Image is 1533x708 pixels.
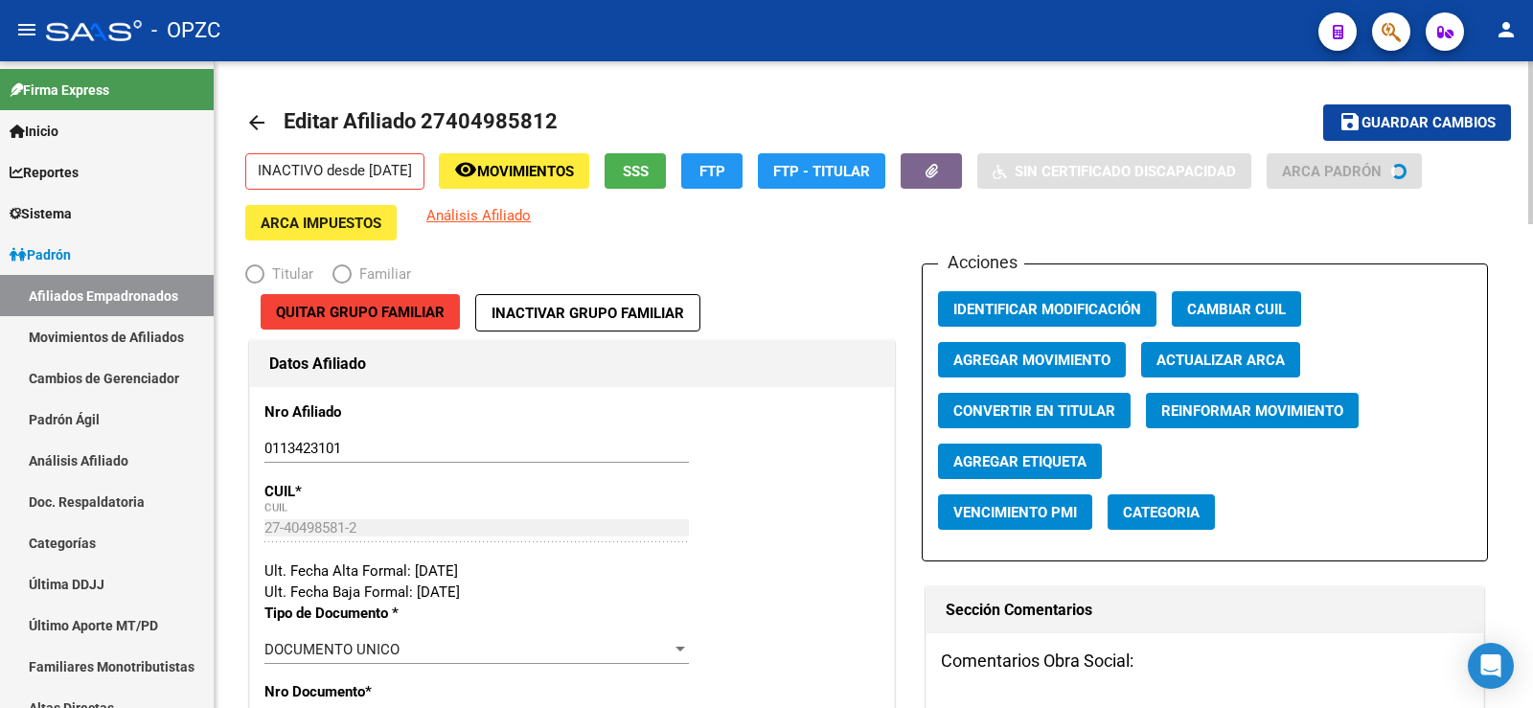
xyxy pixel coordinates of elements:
span: Sin Certificado Discapacidad [1015,163,1236,180]
span: Sistema [10,203,72,224]
span: Familiar [352,263,411,285]
button: Identificar Modificación [938,291,1156,327]
span: Reportes [10,162,79,183]
button: Categoria [1108,494,1215,530]
p: Nro Documento [264,681,449,702]
button: Agregar Etiqueta [938,444,1102,479]
h3: Comentarios Obra Social: [941,648,1468,674]
span: Identificar Modificación [953,301,1141,318]
button: Cambiar CUIL [1172,291,1301,327]
div: Ult. Fecha Alta Formal: [DATE] [264,560,880,582]
span: DOCUMENTO UNICO [264,641,400,658]
mat-radio-group: Elija una opción [245,269,430,286]
button: Quitar Grupo Familiar [261,294,460,330]
mat-icon: person [1495,18,1518,41]
button: FTP [681,153,743,189]
span: ARCA Padrón [1282,163,1382,180]
button: Guardar cambios [1323,104,1511,140]
span: Inactivar Grupo Familiar [492,305,684,322]
p: INACTIVO desde [DATE] [245,153,424,190]
span: Quitar Grupo Familiar [276,304,445,321]
span: ARCA Impuestos [261,215,381,232]
button: ARCA Impuestos [245,205,397,240]
span: FTP - Titular [773,163,870,180]
span: FTP [699,163,725,180]
h1: Sección Comentarios [946,595,1463,626]
span: Inicio [10,121,58,142]
button: Inactivar Grupo Familiar [475,294,700,331]
span: Titular [264,263,313,285]
button: Reinformar Movimiento [1146,393,1359,428]
button: Sin Certificado Discapacidad [977,153,1251,189]
button: Actualizar ARCA [1141,342,1300,377]
span: Cambiar CUIL [1187,301,1286,318]
button: Movimientos [439,153,589,189]
p: CUIL [264,481,449,502]
button: FTP - Titular [758,153,885,189]
button: SSS [605,153,666,189]
div: Ult. Fecha Baja Formal: [DATE] [264,582,880,603]
button: Agregar Movimiento [938,342,1126,377]
span: Análisis Afiliado [426,207,531,224]
span: Guardar cambios [1361,115,1496,132]
span: Padrón [10,244,71,265]
span: Convertir en Titular [953,402,1115,420]
span: Editar Afiliado 27404985812 [284,109,558,133]
span: SSS [623,163,649,180]
span: Agregar Etiqueta [953,453,1087,470]
mat-icon: menu [15,18,38,41]
p: Tipo de Documento * [264,603,449,624]
span: Movimientos [477,163,574,180]
span: Vencimiento PMI [953,504,1077,521]
h1: Datos Afiliado [269,349,875,379]
span: - OPZC [151,10,220,52]
mat-icon: remove_red_eye [454,158,477,181]
h3: Acciones [938,249,1024,276]
button: ARCA Padrón [1267,153,1422,189]
button: Vencimiento PMI [938,494,1092,530]
mat-icon: arrow_back [245,111,268,134]
span: Agregar Movimiento [953,352,1110,369]
span: Reinformar Movimiento [1161,402,1343,420]
span: Categoria [1123,504,1200,521]
p: Nro Afiliado [264,401,449,423]
button: Convertir en Titular [938,393,1131,428]
mat-icon: save [1339,110,1361,133]
span: Actualizar ARCA [1156,352,1285,369]
div: Open Intercom Messenger [1468,643,1514,689]
span: Firma Express [10,80,109,101]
